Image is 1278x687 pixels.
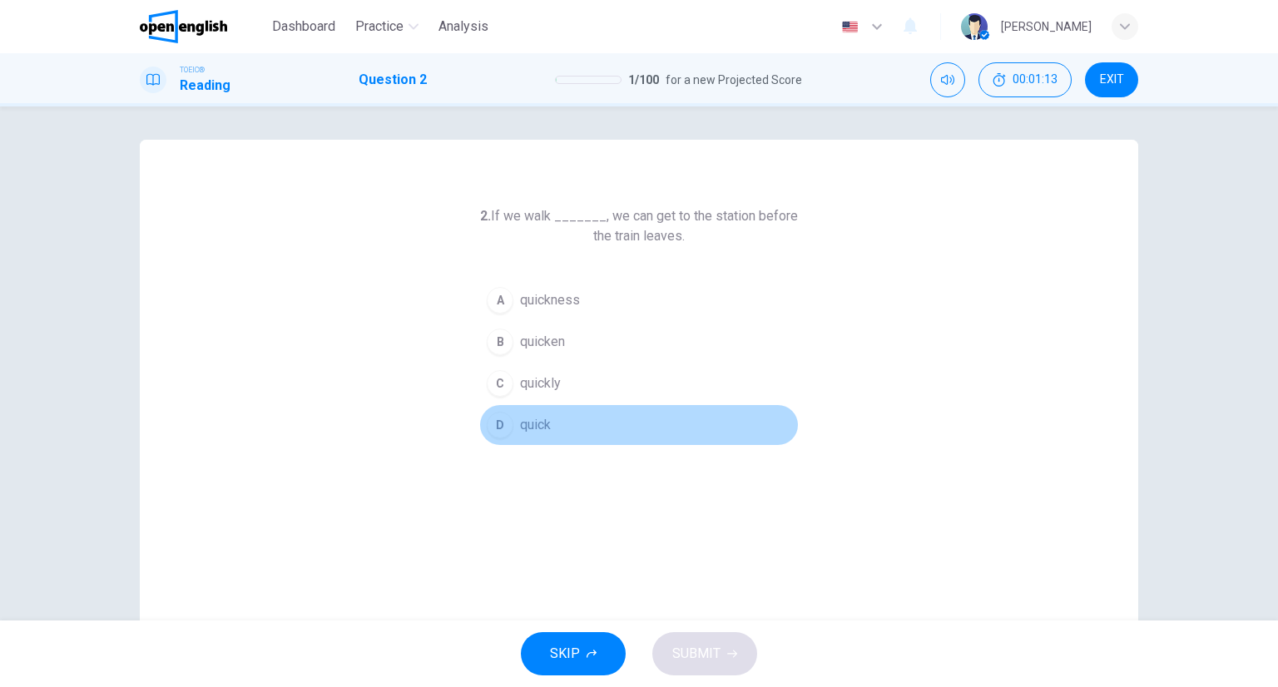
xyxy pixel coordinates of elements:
button: Practice [349,12,425,42]
div: A [487,287,513,314]
span: Practice [355,17,404,37]
strong: 2. [480,208,491,224]
span: TOEIC® [180,64,205,76]
div: [PERSON_NAME] [1001,17,1092,37]
img: Profile picture [961,13,988,40]
button: SKIP [521,632,626,675]
h1: Reading [180,76,230,96]
a: OpenEnglish logo [140,10,265,43]
button: Dashboard [265,12,342,42]
h6: If we walk _______, we can get to the station before the train leaves. [479,206,799,246]
span: quicken [520,332,565,352]
span: 1 / 100 [628,70,659,90]
span: SKIP [550,642,580,665]
span: Analysis [438,17,488,37]
div: Hide [978,62,1072,97]
button: Cquickly [479,363,799,404]
button: Bquicken [479,321,799,363]
button: 00:01:13 [978,62,1072,97]
button: Analysis [432,12,495,42]
img: OpenEnglish logo [140,10,227,43]
button: EXIT [1085,62,1138,97]
img: en [840,21,860,33]
span: EXIT [1100,73,1124,86]
button: Aquickness [479,279,799,321]
span: quick [520,415,551,435]
span: quickness [520,290,580,310]
div: D [487,412,513,438]
h1: Question 2 [359,70,427,90]
span: quickly [520,373,561,393]
div: Mute [930,62,965,97]
button: Dquick [479,404,799,446]
span: Dashboard [272,17,335,37]
div: B [487,329,513,355]
span: 00:01:13 [1013,73,1058,86]
div: C [487,370,513,397]
span: for a new Projected Score [666,70,802,90]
